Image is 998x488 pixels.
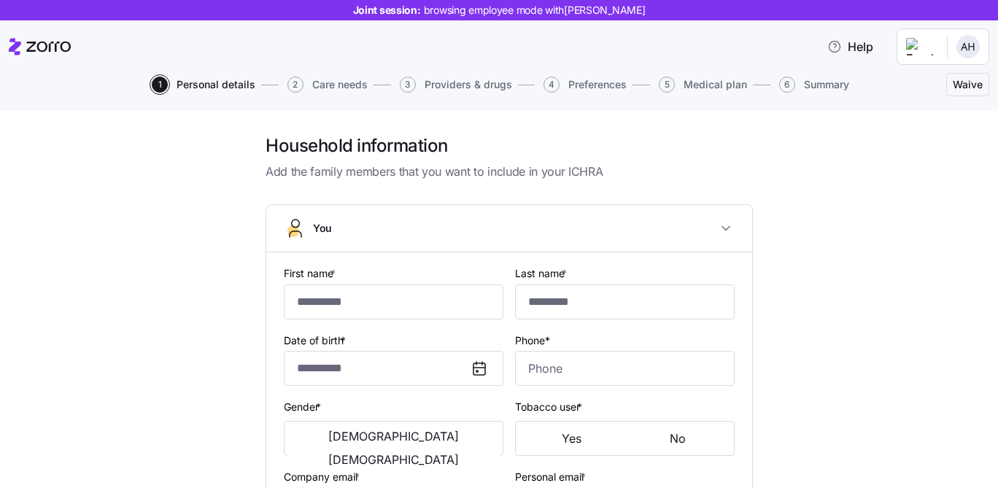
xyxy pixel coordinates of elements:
[515,469,589,485] label: Personal email
[515,266,570,282] label: Last name
[266,134,753,157] h1: Household information
[684,80,747,90] span: Medical plan
[400,77,416,93] span: 3
[425,80,512,90] span: Providers & drugs
[906,38,935,55] img: Employer logo
[544,77,627,93] button: 4Preferences
[659,77,747,93] button: 5Medical plan
[659,77,675,93] span: 5
[670,433,686,444] span: No
[284,266,339,282] label: First name
[562,433,581,444] span: Yes
[149,77,255,93] a: 1Personal details
[946,73,989,96] button: Waive
[400,77,512,93] button: 3Providers & drugs
[177,80,255,90] span: Personal details
[152,77,255,93] button: 1Personal details
[353,3,646,18] span: Joint session:
[328,454,459,465] span: [DEMOGRAPHIC_DATA]
[284,399,324,415] label: Gender
[827,38,873,55] span: Help
[515,351,735,386] input: Phone
[779,77,795,93] span: 6
[424,3,646,18] span: browsing employee mode with [PERSON_NAME]
[804,80,849,90] span: Summary
[284,333,349,349] label: Date of birth
[568,80,627,90] span: Preferences
[328,430,459,442] span: [DEMOGRAPHIC_DATA]
[287,77,303,93] span: 2
[287,77,368,93] button: 2Care needs
[266,205,752,252] button: You
[816,32,885,61] button: Help
[515,399,585,415] label: Tobacco user
[956,35,980,58] img: 48ff56f8e9671df9a69026d97b6bd21b
[312,80,368,90] span: Care needs
[266,163,753,181] span: Add the family members that you want to include in your ICHRA
[284,469,363,485] label: Company email
[152,77,168,93] span: 1
[313,221,332,236] span: You
[953,77,983,92] span: Waive
[779,77,849,93] button: 6Summary
[544,77,560,93] span: 4
[515,333,550,349] label: Phone*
